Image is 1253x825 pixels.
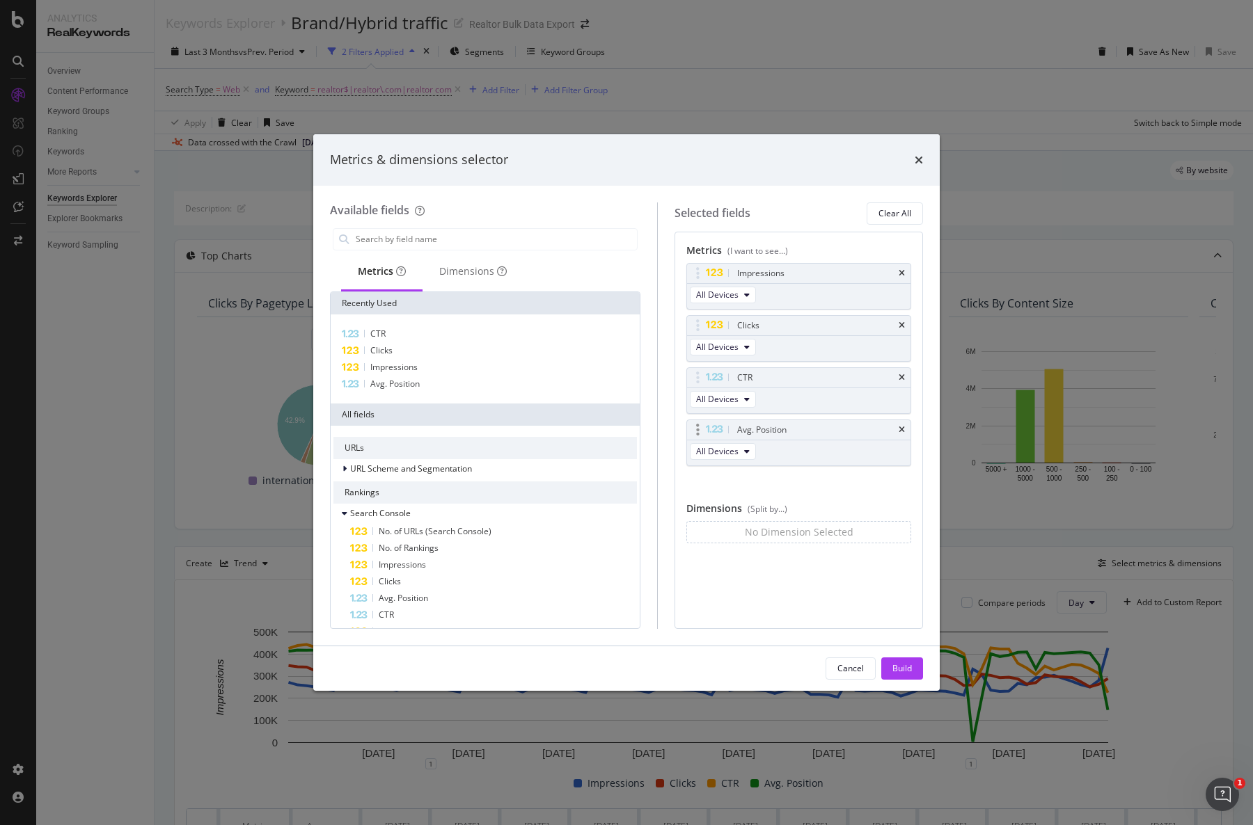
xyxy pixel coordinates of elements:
[370,378,420,390] span: Avg. Position
[690,391,756,408] button: All Devices
[737,319,759,333] div: Clicks
[675,205,750,221] div: Selected fields
[826,657,876,680] button: Cancel
[696,289,739,301] span: All Devices
[899,374,905,382] div: times
[737,266,785,280] div: Impressions
[354,229,637,250] input: Search by field name
[330,202,409,218] div: Available fields
[370,344,393,356] span: Clicks
[331,292,640,314] div: Recently Used
[915,151,923,169] div: times
[379,559,426,570] span: Impressions
[331,403,640,426] div: All fields
[333,437,637,459] div: URLs
[881,657,923,680] button: Build
[379,609,394,620] span: CTR
[1206,778,1239,811] iframe: Intercom live chat
[330,151,508,169] div: Metrics & dimensions selector
[748,503,787,515] div: (Split by...)
[727,245,788,257] div: (I want to see...)
[686,367,911,414] div: CTRtimesAll Devices
[686,315,911,362] div: ClickstimesAll Devices
[350,507,411,519] span: Search Console
[690,287,756,303] button: All Devices
[686,502,911,521] div: Dimensions
[737,371,752,385] div: CTR
[696,393,739,405] span: All Devices
[690,339,756,355] button: All Devices
[379,592,428,604] span: Avg. Position
[686,263,911,310] div: ImpressionstimesAll Devices
[379,525,491,537] span: No. of URLs (Search Console)
[313,134,940,691] div: modal
[696,341,739,353] span: All Devices
[867,202,923,225] button: Clear All
[686,243,911,263] div: Metrics
[1234,778,1245,789] span: 1
[333,481,637,504] div: Rankings
[379,542,439,554] span: No. of Rankings
[737,423,787,437] div: Avg. Position
[358,264,406,278] div: Metrics
[745,525,853,539] div: No Dimension Selected
[899,426,905,434] div: times
[690,443,756,460] button: All Devices
[439,264,507,278] div: Dimensions
[878,207,911,219] div: Clear All
[899,269,905,278] div: times
[837,662,864,674] div: Cancel
[899,321,905,330] div: times
[350,463,472,474] span: URL Scheme and Segmentation
[370,328,386,339] span: CTR
[686,419,911,466] div: Avg. PositiontimesAll Devices
[696,445,739,457] span: All Devices
[379,575,401,587] span: Clicks
[892,662,912,674] div: Build
[370,361,418,373] span: Impressions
